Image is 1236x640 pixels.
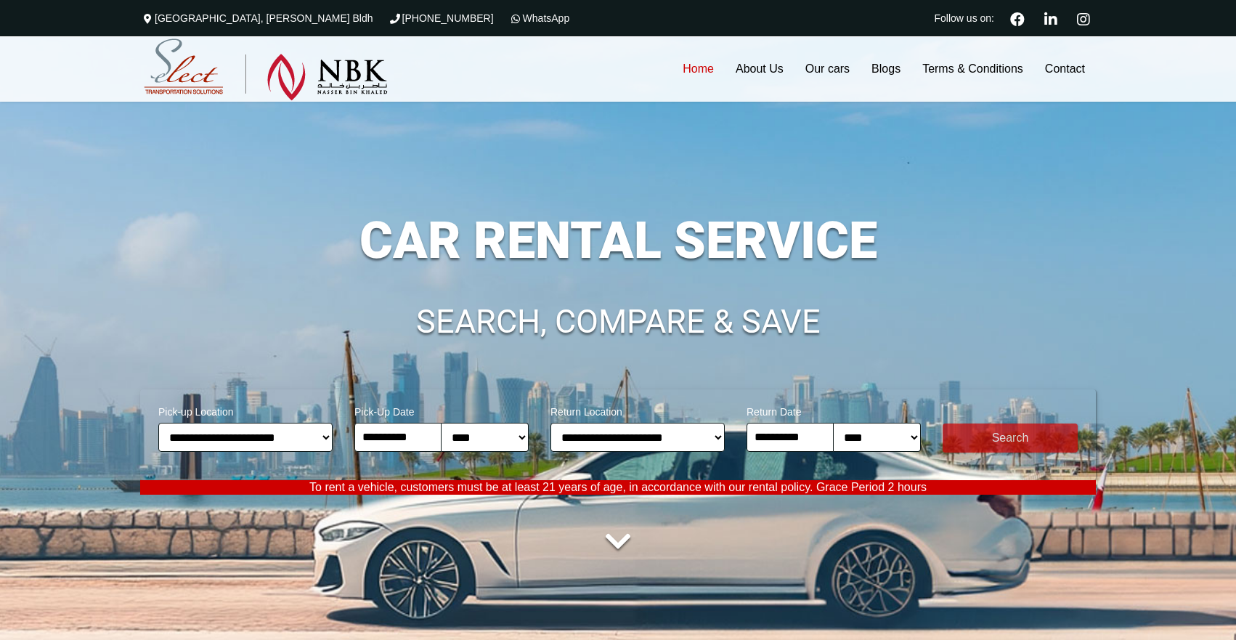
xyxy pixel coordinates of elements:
[672,36,725,102] a: Home
[1004,10,1030,26] a: Facebook
[911,36,1034,102] a: Terms & Conditions
[388,12,494,24] a: [PHONE_NUMBER]
[140,215,1096,266] h1: CAR RENTAL SERVICE
[508,12,570,24] a: WhatsApp
[144,39,388,101] img: Select Rent a Car
[1070,10,1096,26] a: Instagram
[140,480,1096,495] p: To rent a vehicle, customers must be at least 21 years of age, in accordance with our rental poli...
[861,36,911,102] a: Blogs
[550,397,725,423] span: Return Location
[140,305,1096,339] h1: SEARCH, COMPARE & SAVE
[725,36,794,102] a: About Us
[1038,10,1063,26] a: Linkedin
[1034,36,1096,102] a: Contact
[158,397,333,423] span: Pick-up Location
[794,36,861,102] a: Our cars
[747,397,921,423] span: Return Date
[354,397,529,423] span: Pick-Up Date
